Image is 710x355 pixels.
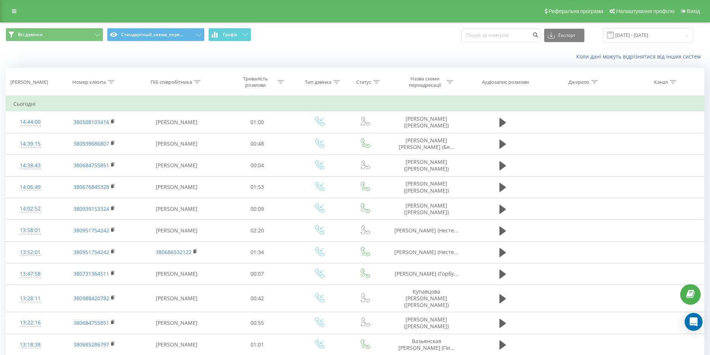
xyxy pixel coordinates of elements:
[134,285,219,312] td: [PERSON_NAME]
[13,180,47,194] div: 14:06:49
[219,111,296,133] td: 01:00
[10,79,48,85] div: [PERSON_NAME]
[73,319,109,326] a: 380684755851
[134,176,219,198] td: [PERSON_NAME]
[13,291,47,306] div: 13:28:11
[387,285,466,312] td: Купавцова [PERSON_NAME] ([PERSON_NAME])
[151,79,192,85] div: ПІБ співробітника
[387,312,466,334] td: [PERSON_NAME] ([PERSON_NAME])
[73,183,109,190] a: 380676845328
[387,155,466,176] td: [PERSON_NAME] ([PERSON_NAME])
[73,205,109,212] a: 380939153324
[73,248,109,256] a: 380951754242
[73,341,109,348] a: 380685286797
[356,79,371,85] div: Статус
[219,133,296,155] td: 00:48
[549,8,603,14] span: Реферальна програма
[405,76,445,88] div: Назва схеми переадресації
[13,337,47,352] div: 13:18:38
[461,29,540,42] input: Пошук за номером
[13,202,47,216] div: 14:02:52
[13,316,47,330] div: 13:22:16
[482,79,529,85] div: Аудіозапис розмови
[13,158,47,173] div: 14:38:43
[616,8,674,14] span: Налаштування профілю
[13,223,47,238] div: 13:58:01
[685,313,703,331] div: Open Intercom Messenger
[219,220,296,241] td: 02:20
[73,295,109,302] a: 380988420782
[13,267,47,281] div: 13:47:58
[219,198,296,220] td: 00:09
[394,248,458,256] span: [PERSON_NAME] (Несте...
[73,162,109,169] a: 380684755851
[236,76,275,88] div: Тривалість розмови
[134,263,219,285] td: [PERSON_NAME]
[6,28,103,41] button: Всі дзвінки
[219,155,296,176] td: 00:04
[134,155,219,176] td: [PERSON_NAME]
[568,79,589,85] div: Джерело
[13,245,47,260] div: 13:52:01
[219,241,296,263] td: 01:34
[156,248,192,256] a: 380686532122
[544,29,584,42] button: Експорт
[305,79,331,85] div: Тип дзвінка
[18,32,42,38] span: Всі дзвінки
[398,337,455,351] span: Вазьянская [PERSON_NAME] (Пи...
[394,227,458,234] span: [PERSON_NAME] (Несте...
[73,270,109,277] a: 380731364511
[208,28,251,41] button: Графік
[73,118,109,126] a: 380508103416
[72,79,106,85] div: Номер клієнта
[73,227,109,234] a: 380951754242
[687,8,700,14] span: Вихід
[387,111,466,133] td: [PERSON_NAME] ([PERSON_NAME])
[395,270,458,277] span: [PERSON_NAME] (Горбу...
[387,176,466,198] td: [PERSON_NAME] ([PERSON_NAME])
[73,140,109,147] a: 380939686807
[134,220,219,241] td: [PERSON_NAME]
[399,137,454,150] span: [PERSON_NAME] [PERSON_NAME] (Бе...
[654,79,668,85] div: Канал
[134,111,219,133] td: [PERSON_NAME]
[387,198,466,220] td: [PERSON_NAME] ([PERSON_NAME])
[134,133,219,155] td: [PERSON_NAME]
[13,115,47,129] div: 14:44:00
[219,263,296,285] td: 00:07
[576,53,704,60] a: Коли дані можуть відрізнятися вiд інших систем
[219,285,296,312] td: 00:42
[6,96,704,111] td: Сьогодні
[219,176,296,198] td: 01:53
[134,312,219,334] td: [PERSON_NAME]
[134,198,219,220] td: [PERSON_NAME]
[223,32,237,37] span: Графік
[107,28,205,41] button: Стандартный_схема_пере...
[13,137,47,151] div: 14:39:15
[219,312,296,334] td: 00:55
